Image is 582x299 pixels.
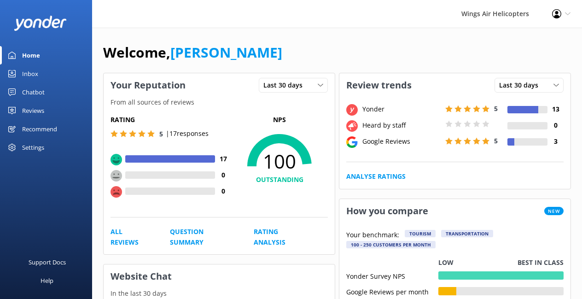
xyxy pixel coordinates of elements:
[547,104,564,114] h4: 13
[22,101,44,120] div: Reviews
[111,115,231,125] h5: Rating
[360,120,443,130] div: Heard by staff
[346,287,438,295] div: Google Reviews per month
[104,264,335,288] h3: Website Chat
[544,207,564,215] span: New
[41,271,53,290] div: Help
[231,150,328,173] span: 100
[405,230,436,237] div: Tourism
[547,120,564,130] h4: 0
[499,80,544,90] span: Last 30 days
[14,16,67,31] img: yonder-white-logo.png
[339,199,435,223] h3: How you compare
[231,175,328,185] h4: OUTSTANDING
[494,104,498,113] span: 5
[346,230,399,241] p: Your benchmark:
[166,129,209,139] p: | 17 responses
[22,138,44,157] div: Settings
[104,288,335,299] p: In the last 30 days
[254,227,307,247] a: Rating Analysis
[104,97,335,107] p: From all sources of reviews
[22,46,40,64] div: Home
[170,227,233,247] a: Question Summary
[438,258,454,268] p: Low
[104,73,192,97] h3: Your Reputation
[22,64,38,83] div: Inbox
[215,186,231,196] h4: 0
[339,73,419,97] h3: Review trends
[231,115,328,125] p: NPS
[263,80,308,90] span: Last 30 days
[518,258,564,268] p: Best in class
[215,170,231,180] h4: 0
[22,83,45,101] div: Chatbot
[441,230,493,237] div: Transportation
[103,41,282,64] h1: Welcome,
[346,271,438,280] div: Yonder Survey NPS
[360,104,443,114] div: Yonder
[159,129,163,138] span: 5
[547,136,564,147] h4: 3
[494,136,498,145] span: 5
[346,241,436,248] div: 100 - 250 customers per month
[215,154,231,164] h4: 17
[111,227,149,247] a: All Reviews
[360,136,443,147] div: Google Reviews
[170,43,282,62] a: [PERSON_NAME]
[29,253,66,271] div: Support Docs
[346,171,406,182] a: Analyse Ratings
[22,120,57,138] div: Recommend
